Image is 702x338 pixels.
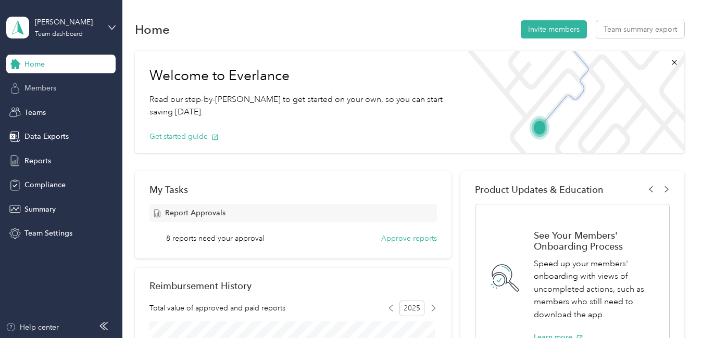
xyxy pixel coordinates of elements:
[35,31,83,37] div: Team dashboard
[24,228,72,239] span: Team Settings
[24,179,66,190] span: Compliance
[24,59,45,70] span: Home
[521,20,587,38] button: Invite members
[534,230,658,252] h1: See Your Members' Onboarding Process
[475,184,604,195] span: Product Updates & Education
[24,107,46,118] span: Teams
[458,51,684,153] img: Welcome to everlance
[149,303,285,314] span: Total value of approved and paid reports
[24,131,69,142] span: Data Exports
[596,20,684,38] button: Team summary export
[149,280,252,291] h2: Reimbursement History
[149,68,444,84] h1: Welcome to Everlance
[35,17,100,28] div: [PERSON_NAME]
[166,233,264,244] span: 8 reports need your approval
[149,93,444,119] p: Read our step-by-[PERSON_NAME] to get started on your own, so you can start saving [DATE].
[399,301,424,316] span: 2025
[534,257,658,321] p: Speed up your members' onboarding with views of uncompleted actions, such as members who still ne...
[644,280,702,338] iframe: Everlance-gr Chat Button Frame
[381,233,437,244] button: Approve reports
[165,207,225,218] span: Report Approvals
[24,155,51,166] span: Reports
[24,83,56,94] span: Members
[24,204,56,215] span: Summary
[6,322,59,333] button: Help center
[135,24,170,35] h1: Home
[149,131,219,142] button: Get started guide
[149,184,437,195] div: My Tasks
